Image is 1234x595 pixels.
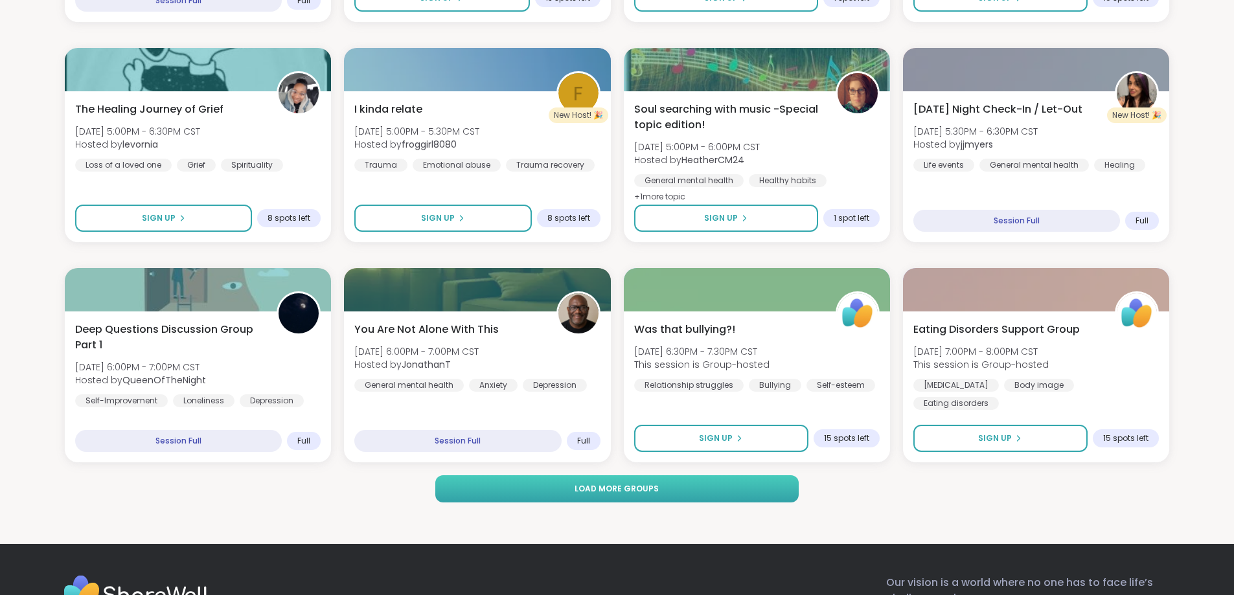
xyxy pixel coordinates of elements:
div: Trauma [354,159,407,172]
div: Life events [913,159,974,172]
span: [DATE] 6:30PM - 7:30PM CST [634,345,770,358]
img: levornia [279,73,319,113]
span: [DATE] 5:00PM - 6:00PM CST [634,140,760,153]
div: Anxiety [469,379,518,392]
button: Sign Up [354,205,531,232]
div: Self-esteem [806,379,875,392]
span: Hosted by [75,138,200,151]
b: JonathanT [402,358,451,371]
span: f [573,78,583,109]
b: QueenOfTheNight [122,374,206,387]
span: [DATE] 5:00PM - 6:30PM CST [75,125,200,138]
div: [MEDICAL_DATA] [913,379,999,392]
div: Bullying [749,379,801,392]
span: Deep Questions Discussion Group Part 1 [75,322,262,353]
b: HeatherCM24 [681,153,744,166]
img: QueenOfTheNight [279,293,319,333]
div: Session Full [75,430,282,452]
span: Full [1136,216,1148,226]
div: Self-Improvement [75,394,168,407]
span: Hosted by [913,138,1038,151]
b: jjmyers [961,138,993,151]
span: Sign Up [142,212,176,224]
span: This session is Group-hosted [913,358,1049,371]
img: ShareWell [838,293,878,333]
div: New Host! 🎉 [549,107,608,123]
div: General mental health [354,379,464,392]
button: Sign Up [634,205,818,232]
img: JonathanT [558,293,599,333]
span: The Healing Journey of Grief [75,102,223,117]
div: General mental health [634,174,744,187]
span: [DATE] 6:00PM - 7:00PM CST [354,345,479,358]
div: Healing [1094,159,1145,172]
div: Loss of a loved one [75,159,172,172]
span: [DATE] 6:00PM - 7:00PM CST [75,361,206,374]
span: Sign Up [421,212,455,224]
span: You Are Not Alone With This [354,322,499,337]
div: Relationship struggles [634,379,744,392]
button: Sign Up [634,425,808,452]
span: Load more groups [575,483,659,495]
span: Sign Up [699,432,733,444]
span: Sign Up [704,212,738,224]
span: Hosted by [634,153,760,166]
div: Emotional abuse [413,159,501,172]
b: levornia [122,138,158,151]
span: [DATE] Night Check-In / Let-Out [913,102,1082,117]
span: Full [577,436,590,446]
span: Soul searching with music -Special topic edition! [634,102,821,133]
div: Grief [177,159,216,172]
span: 8 spots left [547,213,590,223]
div: Depression [240,394,304,407]
span: Eating Disorders Support Group [913,322,1080,337]
button: Load more groups [435,475,798,502]
div: General mental health [979,159,1089,172]
span: 15 spots left [1103,433,1148,443]
span: This session is Group-hosted [634,358,770,371]
div: Session Full [354,430,561,452]
span: Sign Up [978,432,1012,444]
button: Sign Up [913,425,1088,452]
div: New Host! 🎉 [1107,107,1167,123]
b: froggirl8080 [402,138,457,151]
img: jjmyers [1117,73,1157,113]
div: Depression [523,379,587,392]
span: [DATE] 5:30PM - 6:30PM CST [913,125,1038,138]
div: Healthy habits [749,174,827,187]
span: [DATE] 5:00PM - 5:30PM CST [354,125,479,138]
span: 1 spot left [834,213,869,223]
div: Spirituality [221,159,283,172]
span: 15 spots left [824,433,869,443]
span: I kinda relate [354,102,422,117]
div: Loneliness [173,394,234,407]
span: Hosted by [354,138,479,151]
div: Trauma recovery [506,159,595,172]
span: Was that bullying?! [634,322,735,337]
span: Hosted by [354,358,479,371]
img: ShareWell [1117,293,1157,333]
button: Sign Up [75,205,252,232]
span: Full [297,436,310,446]
div: Session Full [913,210,1120,232]
img: HeatherCM24 [838,73,878,113]
span: 8 spots left [268,213,310,223]
div: Body image [1004,379,1074,392]
div: Eating disorders [913,397,999,410]
span: [DATE] 7:00PM - 8:00PM CST [913,345,1049,358]
span: Hosted by [75,374,206,387]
